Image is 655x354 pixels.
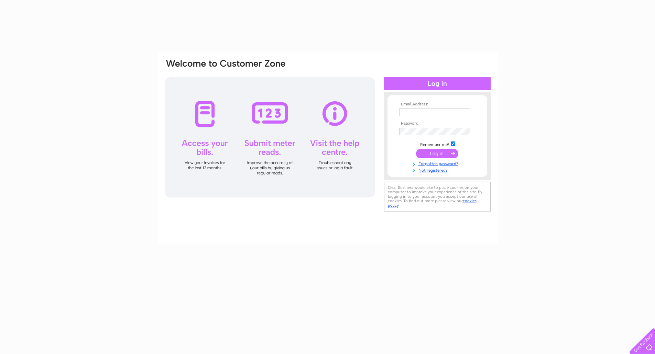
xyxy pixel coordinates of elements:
[388,198,477,208] a: cookies policy
[397,102,477,107] th: Email Address:
[384,182,491,212] div: Clear Business would like to place cookies on your computer to improve your experience of the sit...
[416,149,458,158] input: Submit
[399,167,477,173] a: Not registered?
[397,121,477,126] th: Password:
[399,160,477,167] a: Forgotten password?
[397,140,477,147] td: Remember me?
